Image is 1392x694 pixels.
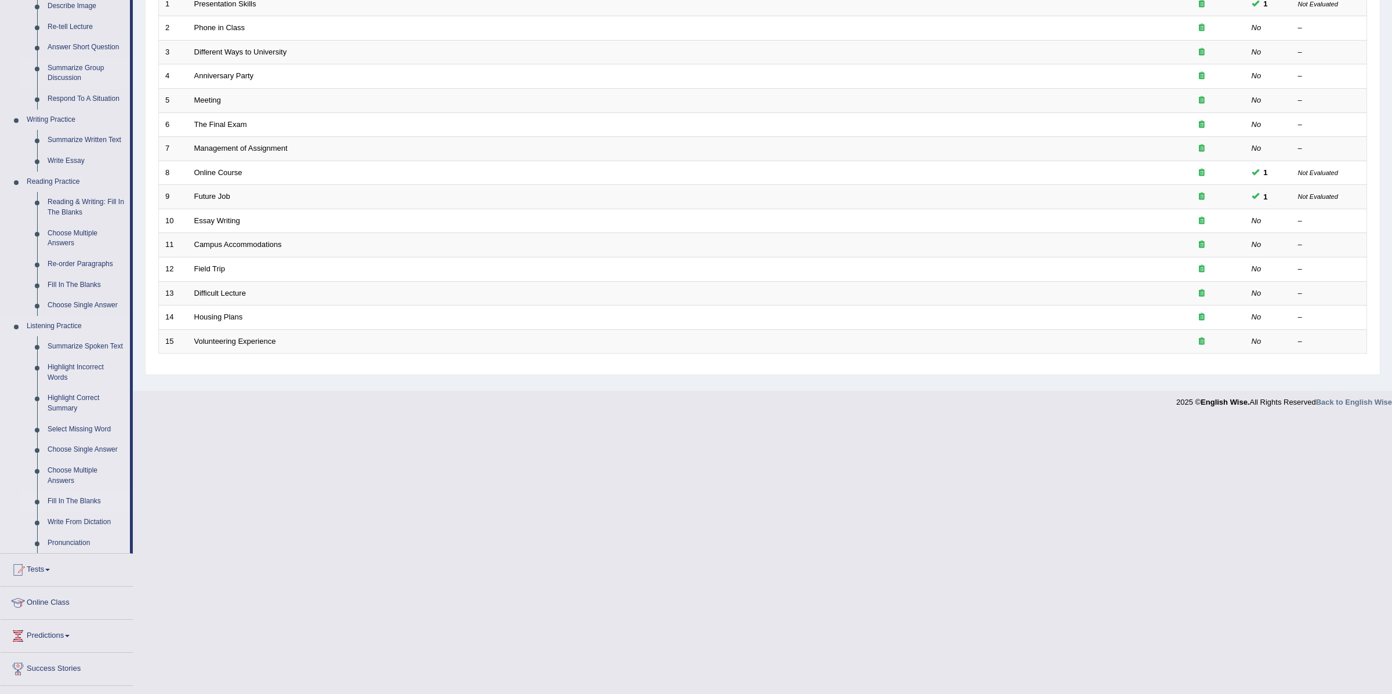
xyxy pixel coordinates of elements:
a: Summarize Spoken Text [42,336,130,357]
a: Reading & Writing: Fill In The Blanks [42,192,130,223]
a: Anniversary Party [194,71,254,80]
a: Write From Dictation [42,512,130,533]
a: Fill In The Blanks [42,275,130,296]
em: No [1252,71,1261,80]
a: Answer Short Question [42,37,130,58]
td: 13 [159,281,188,306]
small: Not Evaluated [1298,193,1338,200]
a: Phone in Class [194,23,245,32]
div: Exam occurring question [1165,264,1239,275]
div: – [1298,119,1361,130]
a: Back to English Wise [1316,398,1392,406]
a: Re-tell Lecture [42,17,130,38]
a: Choose Multiple Answers [42,460,130,491]
a: Choose Multiple Answers [42,223,130,254]
div: Exam occurring question [1165,336,1239,347]
a: Housing Plans [194,313,243,321]
em: No [1252,144,1261,152]
a: Reading Practice [21,172,130,192]
div: Exam occurring question [1165,191,1239,202]
small: Not Evaluated [1298,169,1338,176]
a: Future Job [194,192,230,201]
div: Exam occurring question [1165,288,1239,299]
div: Exam occurring question [1165,216,1239,227]
em: No [1252,120,1261,129]
em: No [1252,289,1261,297]
a: Meeting [194,96,221,104]
div: 2025 © All Rights Reserved [1176,391,1392,408]
a: Summarize Written Text [42,130,130,151]
a: Respond To A Situation [42,89,130,110]
a: Pronunciation [42,533,130,554]
div: – [1298,239,1361,250]
td: 5 [159,89,188,113]
a: The Final Exam [194,120,247,129]
div: – [1298,288,1361,299]
div: – [1298,336,1361,347]
em: No [1252,337,1261,346]
td: 4 [159,64,188,89]
td: 8 [159,161,188,185]
em: No [1252,96,1261,104]
em: No [1252,23,1261,32]
em: No [1252,48,1261,56]
small: Not Evaluated [1298,1,1338,8]
a: Listening Practice [21,316,130,337]
a: Select Missing Word [42,419,130,440]
div: Exam occurring question [1165,239,1239,250]
a: Online Class [1,587,133,616]
em: No [1252,240,1261,249]
a: Fill In The Blanks [42,491,130,512]
div: Exam occurring question [1165,168,1239,179]
a: Success Stories [1,653,133,682]
a: Re-order Paragraphs [42,254,130,275]
strong: English Wise. [1201,398,1249,406]
em: No [1252,313,1261,321]
a: Different Ways to University [194,48,287,56]
div: Exam occurring question [1165,23,1239,34]
td: 15 [159,329,188,354]
td: 9 [159,185,188,209]
em: No [1252,264,1261,273]
div: Exam occurring question [1165,95,1239,106]
td: 6 [159,112,188,137]
a: Management of Assignment [194,144,288,152]
div: Exam occurring question [1165,143,1239,154]
a: Volunteering Experience [194,337,276,346]
a: Choose Single Answer [42,439,130,460]
span: You can still take this question [1259,191,1273,203]
a: Tests [1,554,133,583]
div: – [1298,47,1361,58]
a: Field Trip [194,264,225,273]
a: Online Course [194,168,242,177]
div: – [1298,312,1361,323]
div: – [1298,23,1361,34]
a: Campus Accommodations [194,240,282,249]
a: Summarize Group Discussion [42,58,130,89]
a: Highlight Incorrect Words [42,357,130,388]
a: Predictions [1,620,133,649]
div: Exam occurring question [1165,47,1239,58]
a: Write Essay [42,151,130,172]
div: Exam occurring question [1165,119,1239,130]
td: 3 [159,40,188,64]
em: No [1252,216,1261,225]
a: Choose Single Answer [42,295,130,316]
td: 7 [159,137,188,161]
div: – [1298,264,1361,275]
td: 2 [159,16,188,41]
div: – [1298,143,1361,154]
a: Difficult Lecture [194,289,246,297]
td: 12 [159,257,188,281]
span: You can still take this question [1259,166,1273,179]
a: Writing Practice [21,110,130,130]
a: Highlight Correct Summary [42,388,130,419]
td: 14 [159,306,188,330]
div: Exam occurring question [1165,71,1239,82]
div: – [1298,95,1361,106]
div: – [1298,71,1361,82]
div: – [1298,216,1361,227]
div: Exam occurring question [1165,312,1239,323]
td: 11 [159,233,188,257]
